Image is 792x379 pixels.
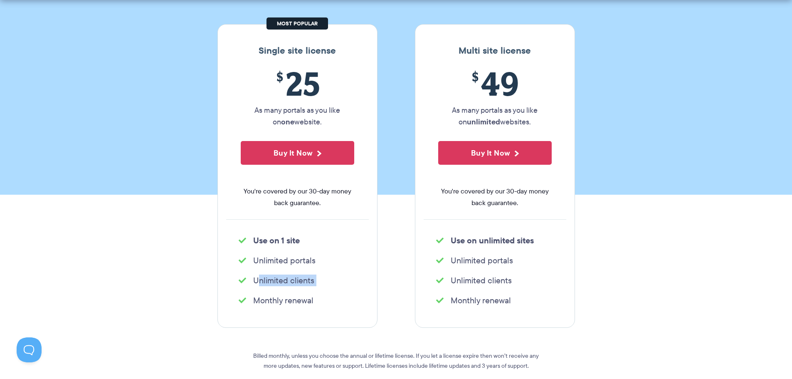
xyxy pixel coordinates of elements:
[436,255,554,266] li: Unlimited portals
[281,116,294,127] strong: one
[239,275,356,286] li: Unlimited clients
[241,64,354,102] span: 25
[436,295,554,306] li: Monthly renewal
[241,186,354,209] span: You're covered by our 30-day money back guarantee.
[239,255,356,266] li: Unlimited portals
[253,234,300,247] strong: Use on 1 site
[247,351,546,371] p: Billed monthly, unless you choose the annual or lifetime license. If you let a license expire the...
[239,295,356,306] li: Monthly renewal
[424,45,566,56] h3: Multi site license
[467,116,500,127] strong: unlimited
[438,104,552,128] p: As many portals as you like on websites.
[451,234,534,247] strong: Use on unlimited sites
[241,141,354,165] button: Buy It Now
[17,337,42,362] iframe: Toggle Customer Support
[226,45,369,56] h3: Single site license
[438,186,552,209] span: You're covered by our 30-day money back guarantee.
[438,141,552,165] button: Buy It Now
[438,64,552,102] span: 49
[241,104,354,128] p: As many portals as you like on website.
[436,275,554,286] li: Unlimited clients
